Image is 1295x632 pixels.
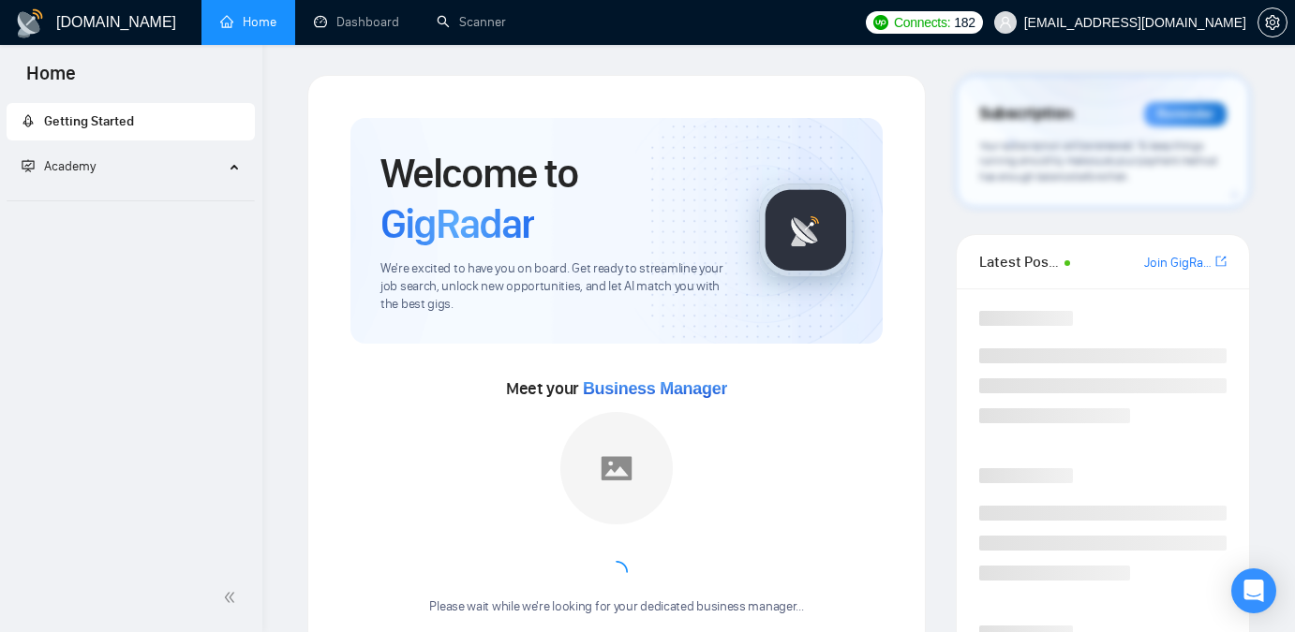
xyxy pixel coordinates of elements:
span: Academy [22,158,96,174]
span: rocket [22,114,35,127]
a: searchScanner [437,14,506,30]
span: double-left [223,588,242,607]
span: Your subscription will be renewed. To keep things running smoothly, make sure your payment method... [979,139,1217,184]
span: Business Manager [583,379,727,398]
li: Getting Started [7,103,255,140]
img: upwork-logo.png [873,15,888,30]
button: setting [1258,7,1288,37]
span: Latest Posts from the GigRadar Community [979,250,1059,273]
div: Open Intercom Messenger [1231,568,1276,613]
span: fund-projection-screen [22,159,35,172]
li: Academy Homepage [7,193,255,205]
span: loading [602,558,632,588]
img: gigradar-logo.png [759,184,853,277]
span: GigRadar [380,198,534,249]
span: Home [11,60,91,99]
a: dashboardDashboard [314,14,399,30]
span: Getting Started [44,113,134,129]
span: user [999,16,1012,29]
span: Subscription [979,98,1072,130]
span: Meet your [506,378,727,399]
span: We're excited to have you on board. Get ready to streamline your job search, unlock new opportuni... [380,260,729,314]
span: Academy [44,158,96,174]
span: 182 [954,12,975,33]
div: Please wait while we're looking for your dedicated business manager... [418,598,814,616]
img: logo [15,8,45,38]
a: setting [1258,15,1288,30]
span: setting [1258,15,1287,30]
a: Join GigRadar Slack Community [1144,253,1212,273]
span: export [1215,254,1227,269]
a: export [1215,253,1227,271]
span: Connects: [894,12,950,33]
h1: Welcome to [380,148,729,249]
a: homeHome [220,14,276,30]
div: Reminder [1144,102,1227,126]
img: placeholder.png [560,412,673,524]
